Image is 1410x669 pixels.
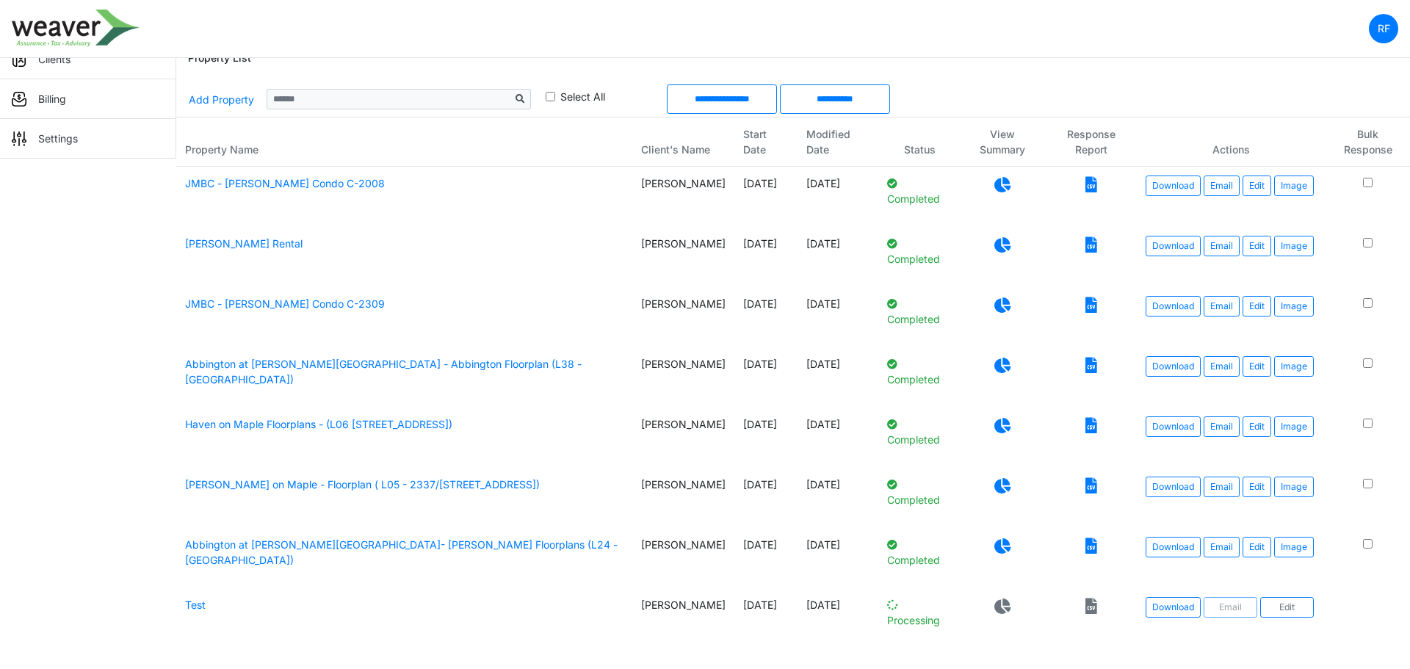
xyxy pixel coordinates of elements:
a: Download [1146,597,1201,618]
a: Edit [1243,537,1271,557]
input: Sizing example input [267,89,510,109]
a: Test [185,599,206,611]
p: Completed [887,356,952,387]
th: Modified Date [798,117,878,167]
th: Bulk Response [1326,117,1410,167]
button: Email [1204,296,1240,317]
a: Download [1146,356,1201,377]
a: [PERSON_NAME] on Maple - Floorplan ( L05 - 2337/[STREET_ADDRESS]) [185,478,540,491]
p: Clients [38,51,70,67]
td: [PERSON_NAME] [632,347,734,408]
a: Download [1146,537,1201,557]
a: Edit [1243,356,1271,377]
td: [DATE] [734,588,798,648]
p: Completed [887,236,952,267]
a: Edit [1260,597,1314,618]
p: Completed [887,176,952,206]
a: JMBC - [PERSON_NAME] Condo C-2008 [185,177,385,189]
a: Download [1146,296,1201,317]
td: [DATE] [798,347,878,408]
button: Image [1274,236,1314,256]
td: [DATE] [798,287,878,347]
td: [DATE] [798,408,878,468]
td: [DATE] [798,588,878,648]
a: [PERSON_NAME] Rental [185,237,303,250]
a: Edit [1243,236,1271,256]
td: [PERSON_NAME] [632,287,734,347]
p: Settings [38,131,78,146]
p: Completed [887,537,952,568]
a: Add Property [188,87,255,112]
a: Edit [1243,296,1271,317]
th: Actions [1137,117,1326,167]
td: [DATE] [734,347,798,408]
th: Response Report [1045,117,1138,167]
th: Client's Name [632,117,734,167]
td: [PERSON_NAME] [632,528,734,588]
a: Edit [1243,477,1271,497]
button: Image [1274,176,1314,196]
a: Edit [1243,176,1271,196]
td: [PERSON_NAME] [632,167,734,228]
p: Completed [887,477,952,507]
td: [PERSON_NAME] [632,468,734,528]
button: Image [1274,477,1314,497]
a: Haven on Maple Floorplans - (L06 [STREET_ADDRESS]) [185,418,452,430]
img: sidemenu_billing.png [12,92,26,106]
th: Status [878,117,961,167]
label: Select All [560,89,605,104]
td: [DATE] [798,227,878,287]
th: View Summary [961,117,1044,167]
td: [DATE] [798,167,878,228]
th: Start Date [734,117,798,167]
td: [DATE] [798,528,878,588]
td: [DATE] [734,528,798,588]
img: sidemenu_settings.png [12,131,26,146]
a: Download [1146,176,1201,196]
a: Abbington at [PERSON_NAME][GEOGRAPHIC_DATA]- [PERSON_NAME] Floorplans (L24 - [GEOGRAPHIC_DATA]) [185,538,618,566]
button: Image [1274,356,1314,377]
button: Email [1204,356,1240,377]
button: Email [1204,477,1240,497]
td: [DATE] [798,468,878,528]
th: Property Name [176,117,632,167]
a: Edit [1243,416,1271,437]
p: RF [1378,21,1390,36]
td: [PERSON_NAME] [632,227,734,287]
button: Email [1204,597,1257,618]
button: Image [1274,296,1314,317]
h6: Property List [188,52,251,65]
p: Billing [38,91,66,106]
button: Email [1204,176,1240,196]
td: [DATE] [734,167,798,228]
p: Completed [887,416,952,447]
a: Download [1146,236,1201,256]
td: [DATE] [734,468,798,528]
td: [DATE] [734,287,798,347]
a: RF [1369,14,1398,43]
button: Email [1204,236,1240,256]
td: [DATE] [734,408,798,468]
p: Processing [887,597,952,628]
img: spp logo [12,10,140,47]
button: Email [1204,537,1240,557]
img: sidemenu_client.png [12,52,26,67]
td: [PERSON_NAME] [632,408,734,468]
td: [PERSON_NAME] [632,588,734,648]
a: Abbington at [PERSON_NAME][GEOGRAPHIC_DATA] - Abbington Floorplan (L38 - [GEOGRAPHIC_DATA]) [185,358,582,386]
a: Download [1146,477,1201,497]
button: Image [1274,416,1314,437]
td: [DATE] [734,227,798,287]
button: Email [1204,416,1240,437]
button: Image [1274,537,1314,557]
a: Download [1146,416,1201,437]
a: JMBC - [PERSON_NAME] Condo C-2309 [185,297,385,310]
p: Completed [887,296,952,327]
